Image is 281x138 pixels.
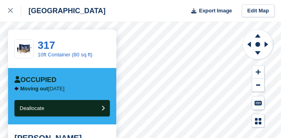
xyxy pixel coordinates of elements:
[14,86,18,91] img: arrow-left-icn-90495f2de72eb5bd0bd1c3c35deca35cc13f817d75bef06ecd7c0b315636ce7e.svg
[20,105,44,111] span: Deallocate
[242,4,275,18] a: Edit Map
[14,100,110,116] button: Deallocate
[199,7,232,15] span: Export Image
[14,76,57,84] div: Occupied
[252,114,264,128] button: Map Legend
[20,86,48,92] span: Moving out
[252,79,264,92] button: Zoom Out
[252,66,264,79] button: Zoom In
[38,39,55,51] a: 317
[186,4,232,18] button: Export Image
[15,42,33,56] img: 10-ft-container%20(5).jpg
[21,6,105,16] div: [GEOGRAPHIC_DATA]
[252,96,264,110] button: Keyboard Shortcuts
[20,86,65,92] p: [DATE]
[38,52,93,58] a: 10ft Container (80 sq ft)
